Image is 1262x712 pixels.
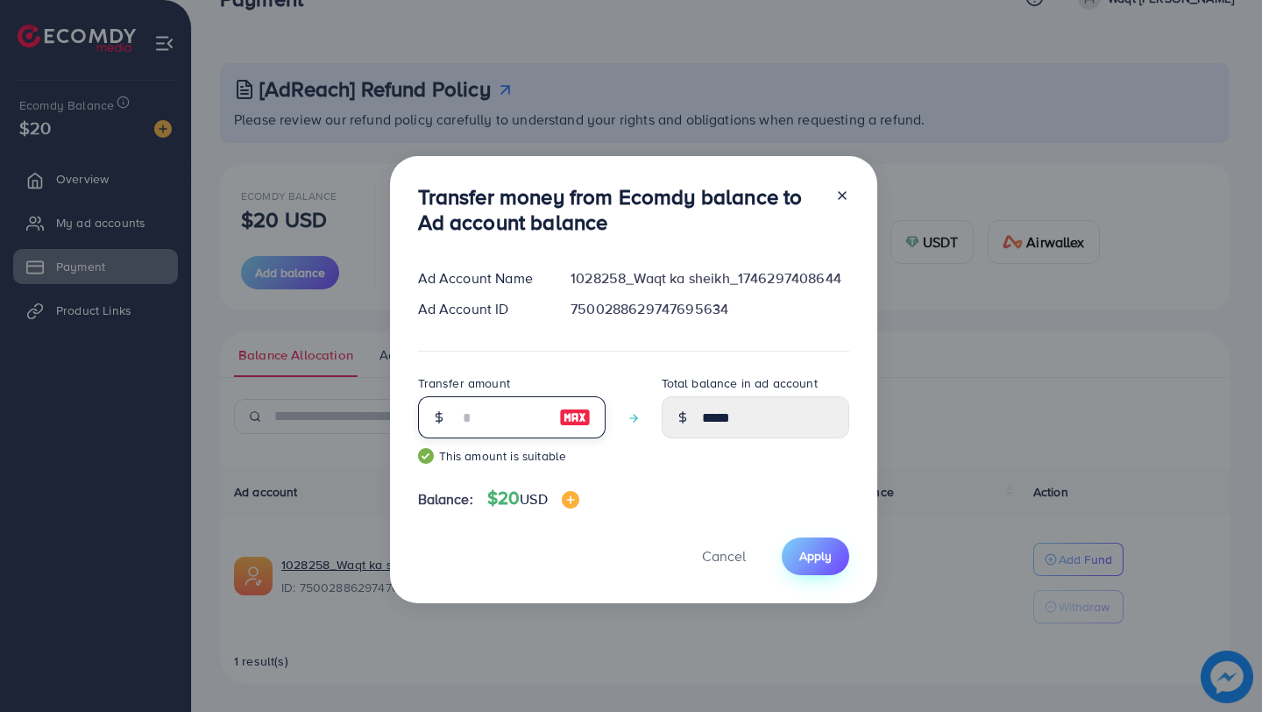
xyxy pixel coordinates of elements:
h4: $20 [487,488,579,509]
button: Apply [782,538,849,575]
div: 1028258_Waqt ka sheikh_1746297408644 [557,268,862,288]
button: Cancel [680,538,768,575]
img: image [559,407,591,428]
span: Cancel [702,546,746,566]
span: Balance: [418,489,473,509]
img: guide [418,448,434,464]
div: Ad Account ID [404,299,557,319]
span: Apply [799,547,832,565]
label: Total balance in ad account [662,374,818,392]
small: This amount is suitable [418,447,606,465]
label: Transfer amount [418,374,510,392]
span: USD [520,489,547,509]
h3: Transfer money from Ecomdy balance to Ad account balance [418,184,821,235]
div: Ad Account Name [404,268,557,288]
img: image [562,491,579,509]
div: 7500288629747695634 [557,299,862,319]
